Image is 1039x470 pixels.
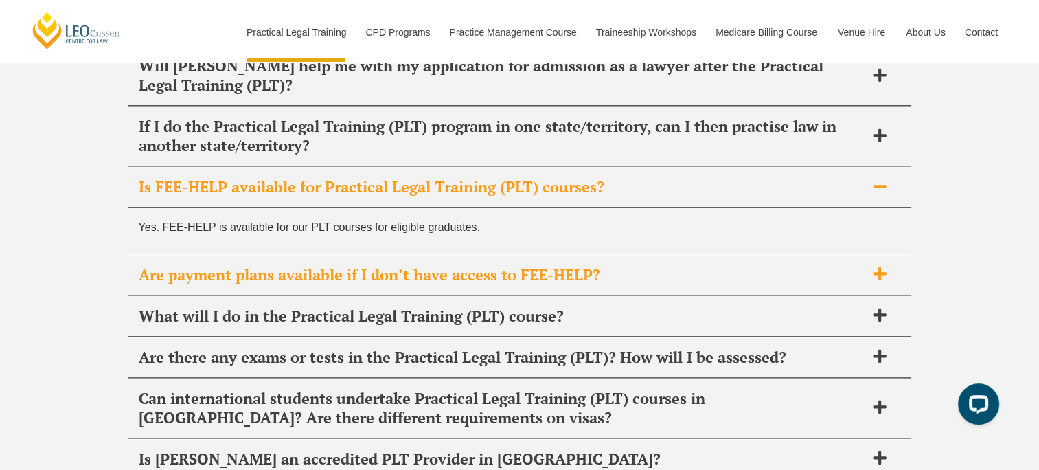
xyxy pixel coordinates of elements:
a: Traineeship Workshops [586,3,705,62]
h2: If I do the Practical Legal Training (PLT) program in one state/territory, can I then practise la... [139,117,865,155]
h2: Will [PERSON_NAME] help me with my application for admission as a lawyer after the Practical Lega... [139,56,865,95]
a: CPD Programs [355,3,439,62]
a: Practice Management Course [439,3,586,62]
h2: Is FEE-HELP available for Practical Legal Training (PLT) courses? [139,177,865,197]
a: Venue Hire [827,3,895,62]
a: About Us [895,3,955,62]
span: Yes. FEE-HELP is available for our PLT courses for eligible graduates. [139,221,480,233]
h2: Is [PERSON_NAME] an accredited PLT Provider in [GEOGRAPHIC_DATA]? [139,449,865,469]
a: [PERSON_NAME] Centre for Law [31,11,122,50]
a: Medicare Billing Course [705,3,827,62]
a: Practical Legal Training [236,3,356,62]
h2: What will I do in the Practical Legal Training (PLT) course? [139,306,865,326]
h2: Can international students undertake Practical Legal Training (PLT) courses in [GEOGRAPHIC_DATA]?... [139,389,865,427]
h2: Are there any exams or tests in the Practical Legal Training (PLT)? How will I be assessed? [139,348,865,367]
iframe: LiveChat chat widget [947,378,1005,436]
a: Contact [955,3,1008,62]
h2: Are payment plans available if I don’t have access to FEE-HELP? [139,265,865,284]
